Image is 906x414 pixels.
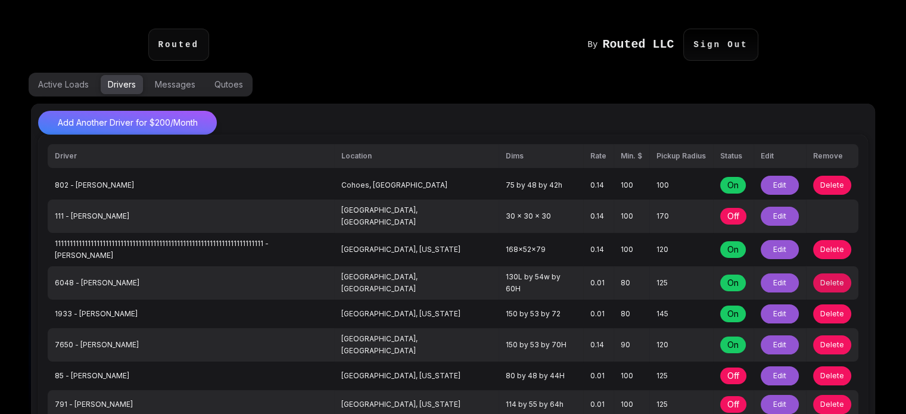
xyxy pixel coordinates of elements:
span: 0.14 [590,180,604,189]
span: 0.14 [590,340,604,349]
span: 6048 - [PERSON_NAME] [55,278,139,287]
th: Pickup Radius [649,144,713,168]
button: Edit [761,366,799,385]
span: Off [723,399,744,410]
span: 0.01 [590,278,605,287]
button: Add Another Driver for $200/Month [38,111,217,135]
span: Cohoes, [GEOGRAPHIC_DATA] [341,180,447,189]
span: 7650 - [PERSON_NAME] [55,340,139,349]
span: 150 by 53 by 72 [506,309,561,318]
p: Sign Out [683,29,758,61]
span: [GEOGRAPHIC_DATA], [GEOGRAPHIC_DATA] [341,272,418,293]
span: 80 [621,309,630,318]
th: Edit [754,144,806,168]
a: By Routed LLC [587,39,683,51]
button: Edit [761,176,799,195]
span: 100 [621,180,633,189]
th: Location [334,144,499,168]
button: Delete [813,176,851,195]
span: 0.01 [590,400,605,409]
span: 170 [656,211,669,220]
th: Remove [806,144,858,168]
button: Delete [813,395,851,414]
button: Edit [761,240,799,259]
span: 111 - [PERSON_NAME] [55,211,129,220]
span: 120 [656,340,668,349]
div: Options [29,73,877,97]
span: 75 by 48 by 42h [506,180,562,189]
span: [GEOGRAPHIC_DATA], [US_STATE] [341,245,460,254]
span: Off [723,210,744,222]
div: Drivers [108,79,136,91]
button: Edit [761,395,799,414]
span: 125 [656,371,668,380]
span: 100 [621,245,633,254]
span: Off [723,370,744,382]
span: 100 [621,371,633,380]
button: Delete [813,335,851,354]
span: 85 - [PERSON_NAME] [55,371,129,380]
button: Delete [813,304,851,323]
span: On [723,308,743,320]
button: Edit [761,273,799,292]
div: Messages [155,79,195,91]
span: 130L by 54w by 60H [506,272,561,293]
span: 0.01 [590,371,605,380]
code: Sign Out [693,39,748,51]
span: [GEOGRAPHIC_DATA], [US_STATE] [341,309,460,318]
span: [GEOGRAPHIC_DATA], [US_STATE] [341,371,460,380]
span: 0.14 [590,245,604,254]
span: 791 - [PERSON_NAME] [55,400,133,409]
div: Options [29,73,253,97]
th: Min. $ [614,144,649,168]
span: [GEOGRAPHIC_DATA], [US_STATE] [341,400,460,409]
span: 120 [656,245,668,254]
button: Edit [761,304,799,323]
span: 100 [621,211,633,220]
span: 80 by 48 by 44H [506,371,565,380]
span: On [723,244,743,256]
th: Rate [583,144,614,168]
button: Delete [813,273,851,292]
h1: Routed LLC [602,39,674,51]
div: Qutoes [214,79,243,91]
span: 168×52×79 [506,245,546,254]
button: Delete [813,240,851,259]
span: 125 [656,278,668,287]
span: 80 [621,278,630,287]
span: 125 [656,400,668,409]
span: 100 [656,180,669,189]
th: Driver [48,144,334,168]
span: 100 [621,400,633,409]
span: 0.14 [590,211,604,220]
button: Delete [813,366,851,385]
span: 802 - [PERSON_NAME] [55,180,134,189]
span: 0.01 [590,309,605,318]
span: 145 [656,309,668,318]
span: 90 [621,340,630,349]
div: Active Loads [38,79,89,91]
span: 1933 - [PERSON_NAME] [55,309,138,318]
th: Status [713,144,754,168]
span: 1111111111111111111111111111111111111111111111111111111111111111111111 - [PERSON_NAME] [55,239,269,260]
span: [GEOGRAPHIC_DATA], [GEOGRAPHIC_DATA] [341,206,418,226]
span: 30 x 30 x 30 [506,211,551,220]
span: 150 by 53 by 70H [506,340,566,349]
button: Edit [761,335,799,354]
span: 114 by 55 by 64h [506,400,563,409]
code: Routed [158,39,199,51]
span: On [723,179,743,191]
span: [GEOGRAPHIC_DATA], [GEOGRAPHIC_DATA] [341,334,418,355]
button: Edit [761,207,799,226]
th: Dims [499,144,583,168]
span: On [723,277,743,289]
span: On [723,339,743,351]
